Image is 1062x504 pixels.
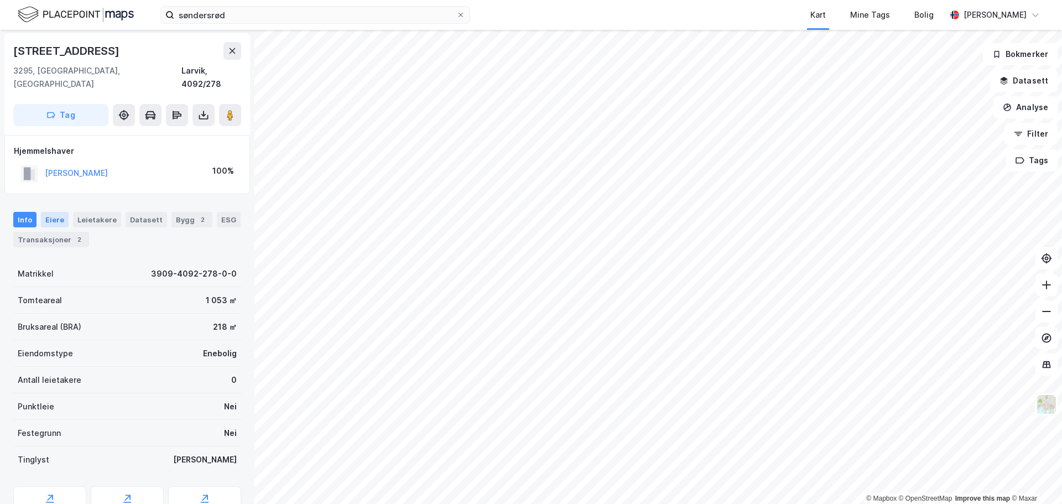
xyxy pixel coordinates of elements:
[13,104,108,126] button: Tag
[151,267,237,280] div: 3909-4092-278-0-0
[18,400,54,413] div: Punktleie
[217,212,241,227] div: ESG
[74,234,85,245] div: 2
[173,453,237,466] div: [PERSON_NAME]
[14,144,241,158] div: Hjemmelshaver
[1004,123,1058,145] button: Filter
[126,212,167,227] div: Datasett
[18,373,81,387] div: Antall leietakere
[213,320,237,334] div: 218 ㎡
[41,212,69,227] div: Eiere
[203,347,237,360] div: Enebolig
[231,373,237,387] div: 0
[964,8,1027,22] div: [PERSON_NAME]
[866,495,897,502] a: Mapbox
[13,232,89,247] div: Transaksjoner
[224,400,237,413] div: Nei
[181,64,241,91] div: Larvik, 4092/278
[13,42,122,60] div: [STREET_ADDRESS]
[206,294,237,307] div: 1 053 ㎡
[990,70,1058,92] button: Datasett
[212,164,234,178] div: 100%
[983,43,1058,65] button: Bokmerker
[18,347,73,360] div: Eiendomstype
[1007,451,1062,504] iframe: Chat Widget
[810,8,826,22] div: Kart
[13,64,181,91] div: 3295, [GEOGRAPHIC_DATA], [GEOGRAPHIC_DATA]
[18,267,54,280] div: Matrikkel
[18,5,134,24] img: logo.f888ab2527a4732fd821a326f86c7f29.svg
[955,495,1010,502] a: Improve this map
[18,294,62,307] div: Tomteareal
[171,212,212,227] div: Bygg
[174,7,456,23] input: Søk på adresse, matrikkel, gårdeiere, leietakere eller personer
[73,212,121,227] div: Leietakere
[18,453,49,466] div: Tinglyst
[1036,394,1057,415] img: Z
[224,427,237,440] div: Nei
[899,495,952,502] a: OpenStreetMap
[914,8,934,22] div: Bolig
[850,8,890,22] div: Mine Tags
[18,320,81,334] div: Bruksareal (BRA)
[197,214,208,225] div: 2
[993,96,1058,118] button: Analyse
[18,427,61,440] div: Festegrunn
[1007,451,1062,504] div: Kontrollprogram for chat
[13,212,37,227] div: Info
[1006,149,1058,172] button: Tags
